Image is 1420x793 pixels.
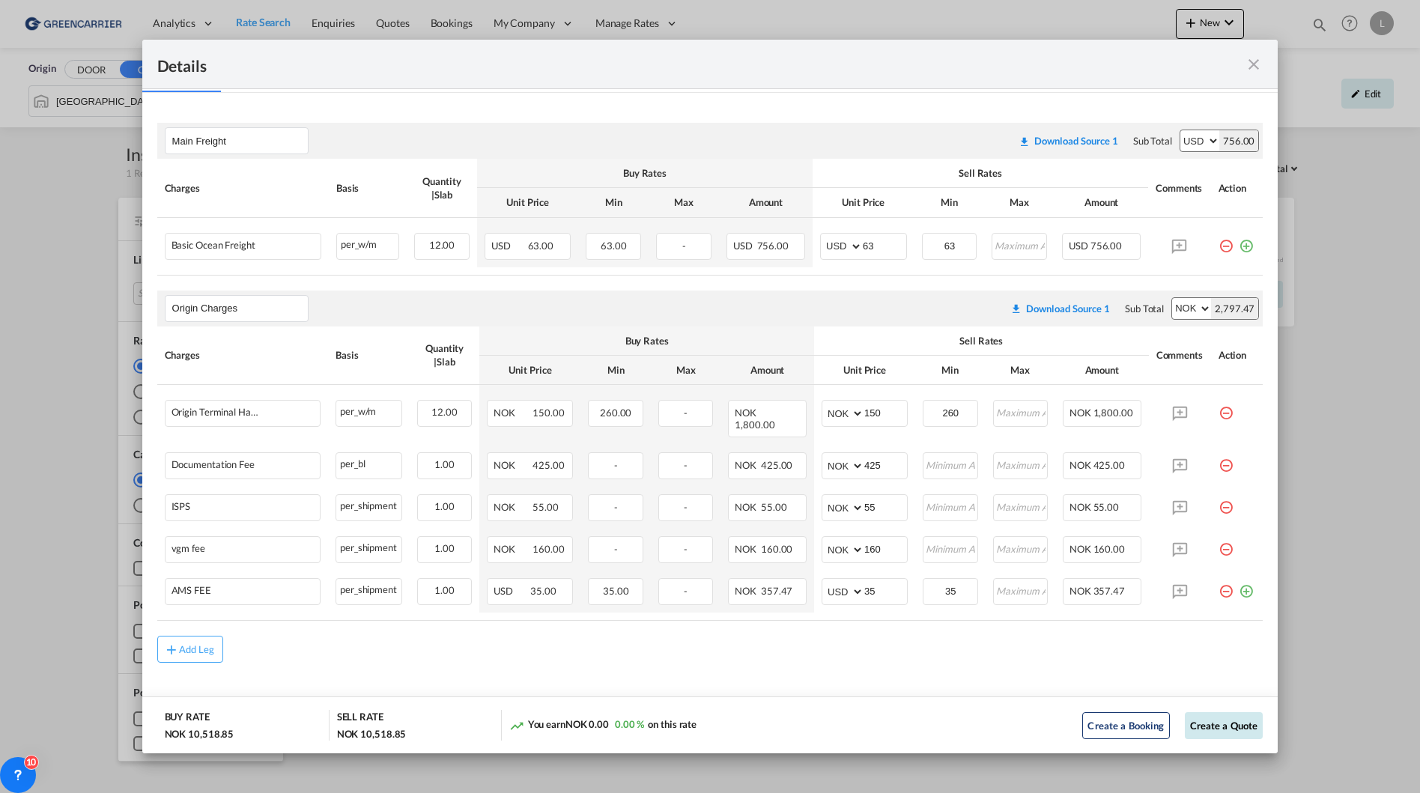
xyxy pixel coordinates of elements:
[986,356,1055,385] th: Max
[757,240,789,252] span: 756.00
[431,406,458,418] span: 12.00
[924,579,977,601] input: Minimum Amount
[1211,298,1258,319] div: 2,797.47
[761,501,787,513] span: 55.00
[924,401,977,423] input: Minimum Amount
[1011,135,1126,147] div: Download original source rate sheet
[491,240,526,252] span: USD
[164,642,179,657] md-icon: icon-plus md-link-fg s20
[1003,303,1117,315] div: Download original source rate sheet
[813,188,914,217] th: Unit Price
[719,188,813,217] th: Amount
[434,458,455,470] span: 1.00
[1219,400,1234,415] md-icon: icon-minus-circle-outline red-400-fg pt-7
[995,537,1047,559] input: Maximum Amount
[172,459,255,470] div: Documentation Fee
[915,356,985,385] th: Min
[494,501,530,513] span: NOK
[984,188,1055,217] th: Max
[720,356,814,385] th: Amount
[995,453,1047,476] input: Maximum Amount
[1069,585,1091,597] span: NOK
[1011,127,1126,154] button: Download original source rate sheet
[157,55,1153,73] div: Details
[761,543,792,555] span: 160.00
[924,537,977,559] input: Minimum Amount
[1219,536,1234,551] md-icon: icon-minus-circle-outline red-400-fg pt-7
[1219,494,1234,509] md-icon: icon-minus-circle-outline red-400-fg pt-7
[172,407,261,418] div: Origin Terminal Handling Charge
[1055,356,1149,385] th: Amount
[614,459,618,471] span: -
[1069,501,1091,513] span: NOK
[165,181,321,195] div: Charges
[1211,326,1263,385] th: Action
[993,234,1046,256] input: Maximum Amount
[735,501,759,513] span: NOK
[995,579,1047,601] input: Maximum Amount
[434,584,455,596] span: 1.00
[477,188,578,217] th: Unit Price
[494,407,530,419] span: NOK
[603,585,629,597] span: 35.00
[733,240,755,252] span: USD
[172,297,308,320] input: Leg Name
[864,579,907,601] input: 35
[336,495,401,514] div: per_shipment
[565,718,609,730] span: NOK 0.00
[1133,134,1172,148] div: Sub Total
[1239,578,1254,593] md-icon: icon-plus-circle-outline green-400-fg
[434,500,455,512] span: 1.00
[1010,303,1022,315] md-icon: icon-download
[822,334,1141,347] div: Sell Rates
[735,543,759,555] span: NOK
[172,130,308,152] input: Leg Name
[684,501,688,513] span: -
[995,401,1047,423] input: Maximum Amount
[682,240,686,252] span: -
[337,710,383,727] div: SELL RATE
[684,459,688,471] span: -
[1185,712,1263,739] button: Create a Quote
[735,419,774,431] span: 1,800.00
[1019,135,1118,147] div: Download original source rate sheet
[530,585,556,597] span: 35.00
[1093,459,1125,471] span: 425.00
[864,495,907,517] input: 55
[165,727,234,741] div: NOK 10,518.85
[532,407,564,419] span: 150.00
[337,234,398,252] div: per_w/m
[614,501,618,513] span: -
[601,240,627,252] span: 63.00
[479,356,580,385] th: Unit Price
[914,188,985,217] th: Min
[1019,136,1031,148] md-icon: icon-download
[532,459,564,471] span: 425.00
[820,166,1141,180] div: Sell Rates
[864,401,907,423] input: 150
[1219,578,1234,593] md-icon: icon-minus-circle-outline red-400-fg pt-7
[429,239,455,251] span: 12.00
[1003,295,1117,322] button: Download original source rate sheet
[761,459,792,471] span: 425.00
[1055,188,1148,217] th: Amount
[684,543,688,555] span: -
[142,40,1278,753] md-dialog: Port of Loading ...
[1034,135,1118,147] div: Download Source 1
[509,717,697,733] div: You earn on this rate
[172,543,205,554] div: vgm fee
[165,348,321,362] div: Charges
[494,459,530,471] span: NOK
[1082,712,1169,739] button: Create a Booking
[172,501,191,512] div: ISPS
[924,453,977,476] input: Minimum Amount
[864,453,907,476] input: 425
[165,710,210,727] div: BUY RATE
[995,495,1047,517] input: Maximum Amount
[1219,233,1234,248] md-icon: icon-minus-circle-outline red-400-fg pt-7
[1093,585,1125,597] span: 357.47
[1125,302,1164,315] div: Sub Total
[814,356,915,385] th: Unit Price
[1219,130,1258,151] div: 756.00
[1069,459,1091,471] span: NOK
